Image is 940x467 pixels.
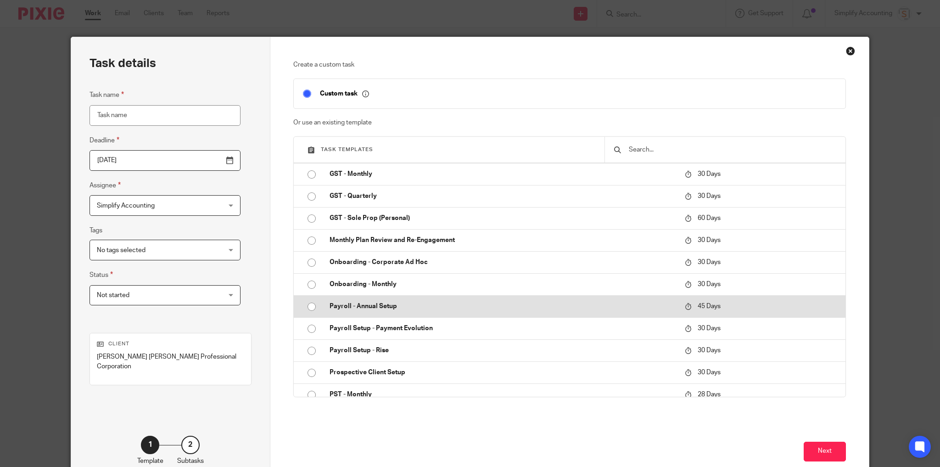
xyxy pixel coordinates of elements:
[90,90,124,100] label: Task name
[698,303,721,309] span: 45 Days
[177,456,204,466] p: Subtasks
[330,324,675,333] p: Payroll Setup - Payment Evolution
[97,247,145,253] span: No tags selected
[181,436,200,454] div: 2
[330,280,675,289] p: Onboarding - Monthly
[90,180,121,191] label: Assignee
[330,302,675,311] p: Payroll - Annual Setup
[330,346,675,355] p: Payroll Setup - Rise
[97,203,155,209] span: Simplify Accounting
[698,193,721,199] span: 30 Days
[320,90,369,98] p: Custom task
[90,150,241,171] input: Pick a date
[97,352,245,371] p: [PERSON_NAME] [PERSON_NAME] Professional Corporation
[90,270,113,280] label: Status
[698,347,721,354] span: 30 Days
[141,436,159,454] div: 1
[330,236,675,245] p: Monthly Plan Review and Re-Engagement
[698,391,721,398] span: 28 Days
[698,171,721,177] span: 30 Days
[321,147,373,152] span: Task templates
[698,215,721,221] span: 60 Days
[804,442,846,461] button: Next
[330,368,675,377] p: Prospective Client Setup
[698,281,721,287] span: 30 Days
[293,60,846,69] p: Create a custom task
[846,46,855,56] div: Close this dialog window
[628,145,836,155] input: Search...
[90,226,102,235] label: Tags
[137,456,163,466] p: Template
[698,237,721,243] span: 30 Days
[330,169,675,179] p: GST - Monthly
[330,258,675,267] p: Onboarding - Corporate Ad Hoc
[698,259,721,265] span: 30 Days
[97,340,245,348] p: Client
[330,214,675,223] p: GST - Sole Prop (Personal)
[698,369,721,376] span: 30 Days
[90,56,156,71] h2: Task details
[97,292,129,298] span: Not started
[90,105,241,126] input: Task name
[90,135,119,146] label: Deadline
[330,390,675,399] p: PST - Monthly
[293,118,846,127] p: Or use an existing template
[698,325,721,332] span: 30 Days
[330,191,675,201] p: GST - Quarterly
